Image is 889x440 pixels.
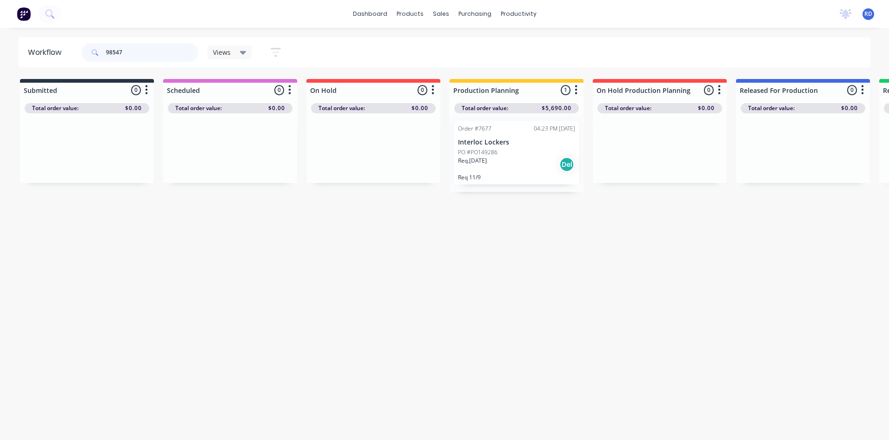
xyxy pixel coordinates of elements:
span: Views [213,47,231,57]
div: 04:23 PM [DATE] [534,125,575,133]
div: Del [559,157,574,172]
div: sales [428,7,454,21]
div: Order #7677 [458,125,491,133]
span: $0.00 [268,104,285,112]
div: purchasing [454,7,496,21]
div: Order #767704:23 PM [DATE]Interloc LockersPO #PO149286Req.[DATE]DelReq 11/9 [454,121,579,184]
p: Req. [DATE] [458,157,487,165]
span: $0.00 [125,104,142,112]
span: Total order value: [318,104,365,112]
div: products [392,7,428,21]
span: $5,690.00 [542,104,571,112]
span: Total order value: [462,104,508,112]
span: $0.00 [841,104,858,112]
span: Total order value: [748,104,795,112]
span: Total order value: [32,104,79,112]
span: Total order value: [605,104,651,112]
img: Factory [17,7,31,21]
p: PO #PO149286 [458,148,498,157]
a: dashboard [348,7,392,21]
span: RD [864,10,872,18]
input: Search for orders... [106,43,198,62]
span: $0.00 [411,104,428,112]
p: Req 11/9 [458,174,575,181]
span: $0.00 [698,104,715,112]
span: Total order value: [175,104,222,112]
div: productivity [496,7,541,21]
div: Workflow [28,47,66,58]
p: Interloc Lockers [458,138,575,146]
